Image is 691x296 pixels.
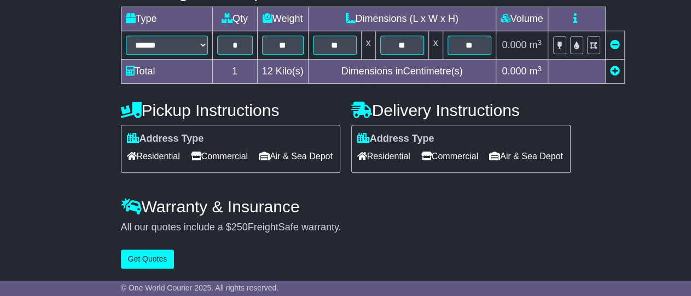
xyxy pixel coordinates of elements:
span: 0.000 [502,39,526,50]
label: Address Type [357,133,434,145]
td: x [428,31,443,60]
td: Dimensions (L x W x H) [308,7,496,31]
h4: Delivery Instructions [351,101,571,119]
span: m [529,66,542,77]
td: Qty [212,7,257,31]
span: 12 [262,66,273,77]
td: Dimensions in Centimetre(s) [308,60,496,84]
h4: Warranty & Insurance [121,198,571,216]
sup: 3 [537,38,542,47]
span: m [529,39,542,50]
td: Volume [496,7,548,31]
td: 1 [212,60,257,84]
td: Total [121,60,212,84]
span: Residential [127,148,180,165]
span: 250 [231,222,248,233]
span: Air & Sea Depot [259,148,333,165]
label: Address Type [127,133,204,145]
td: x [361,31,375,60]
span: Commercial [191,148,248,165]
h4: Pickup Instructions [121,101,340,119]
span: Residential [357,148,410,165]
a: Remove this item [610,39,620,50]
div: All our quotes include a $ FreightSafe warranty. [121,222,571,234]
a: Add new item [610,66,620,77]
td: Weight [257,7,308,31]
td: Type [121,7,212,31]
sup: 3 [537,65,542,73]
span: Air & Sea Depot [489,148,563,165]
span: 0.000 [502,66,526,77]
td: Kilo(s) [257,60,308,84]
button: Get Quotes [121,249,175,269]
span: Commercial [421,148,478,165]
span: © One World Courier 2025. All rights reserved. [121,283,279,292]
